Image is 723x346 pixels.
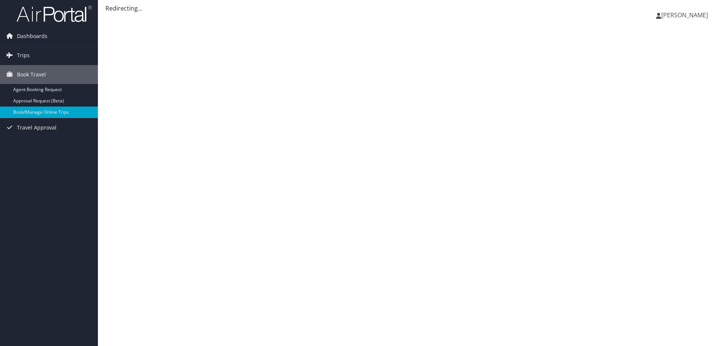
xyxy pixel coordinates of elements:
[17,5,92,23] img: airportal-logo.png
[661,11,708,19] span: [PERSON_NAME]
[17,65,46,84] span: Book Travel
[17,118,56,137] span: Travel Approval
[105,4,715,13] div: Redirecting...
[17,46,30,65] span: Trips
[656,4,715,26] a: [PERSON_NAME]
[17,27,47,46] span: Dashboards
